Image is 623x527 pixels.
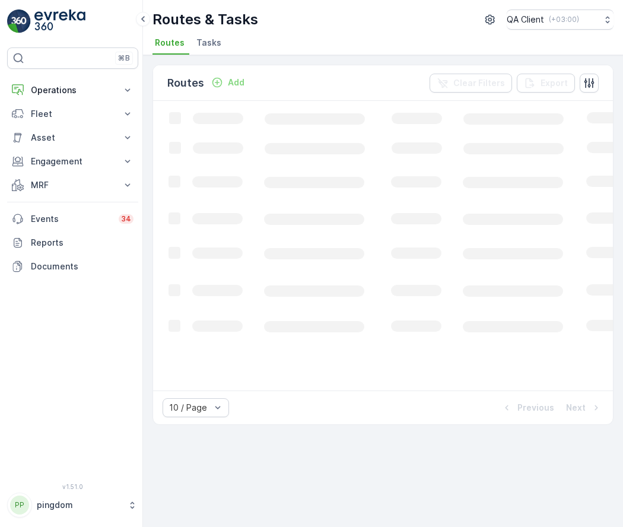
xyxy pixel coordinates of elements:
a: Documents [7,255,138,278]
button: Export [517,74,575,93]
div: PP [10,496,29,515]
p: Next [566,402,586,414]
p: ( +03:00 ) [549,15,579,24]
p: ⌘B [118,53,130,63]
p: Events [31,213,112,225]
p: Reports [31,237,133,249]
p: Documents [31,261,133,272]
button: PPpingdom [7,493,138,518]
button: Asset [7,126,138,150]
p: 34 [121,214,131,224]
p: Engagement [31,155,115,167]
a: Reports [7,231,138,255]
p: Export [541,77,568,89]
p: MRF [31,179,115,191]
img: logo [7,9,31,33]
p: Asset [31,132,115,144]
span: v 1.51.0 [7,483,138,490]
p: Operations [31,84,115,96]
button: Previous [500,401,555,415]
button: QA Client(+03:00) [507,9,614,30]
button: Fleet [7,102,138,126]
img: logo_light-DOdMpM7g.png [34,9,85,33]
p: Add [228,77,244,88]
button: Engagement [7,150,138,173]
button: Clear Filters [430,74,512,93]
button: Operations [7,78,138,102]
button: Add [206,75,249,90]
p: Fleet [31,108,115,120]
p: Previous [517,402,554,414]
p: QA Client [507,14,544,26]
button: MRF [7,173,138,197]
span: Routes [155,37,185,49]
button: Next [565,401,603,415]
p: Clear Filters [453,77,505,89]
p: pingdom [37,499,122,511]
a: Events34 [7,207,138,231]
p: Routes [167,75,204,91]
span: Tasks [196,37,221,49]
p: Routes & Tasks [152,10,258,29]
